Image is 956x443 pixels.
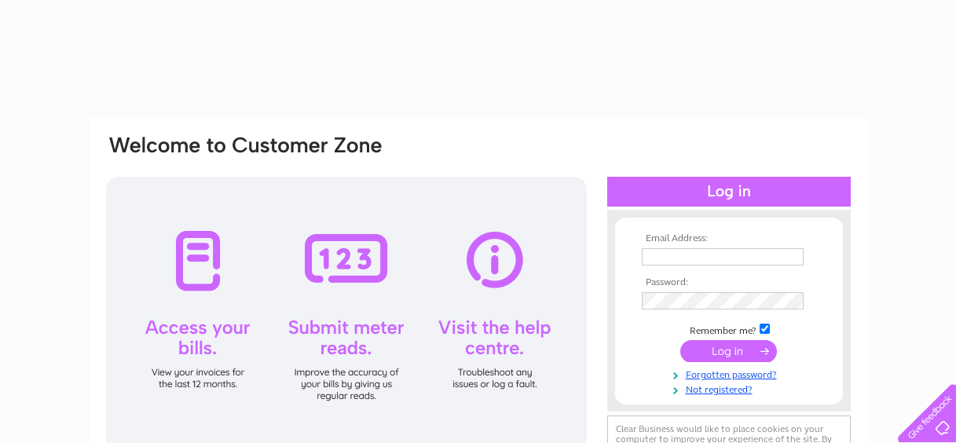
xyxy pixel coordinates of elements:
[638,277,820,288] th: Password:
[642,381,820,396] a: Not registered?
[680,340,777,362] input: Submit
[638,233,820,244] th: Email Address:
[642,366,820,381] a: Forgotten password?
[638,321,820,337] td: Remember me?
